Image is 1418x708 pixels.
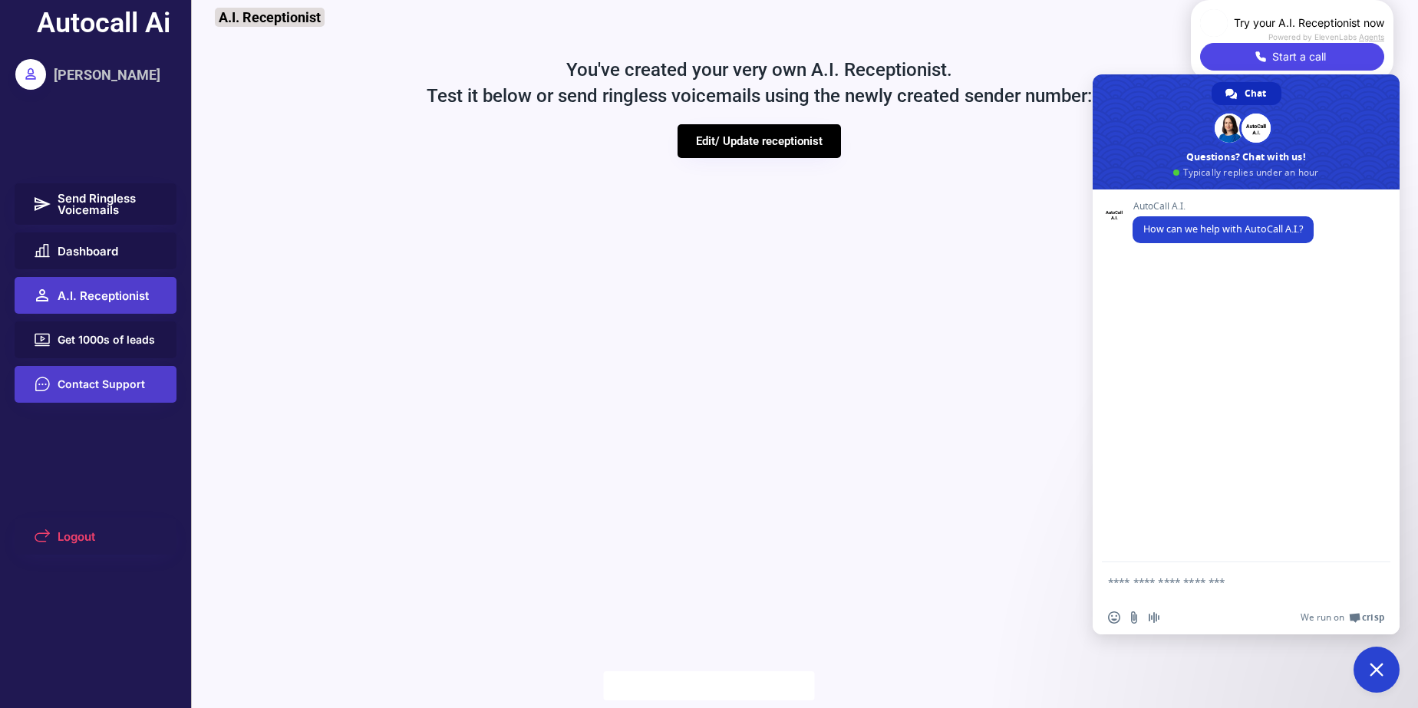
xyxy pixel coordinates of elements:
[1301,611,1344,624] span: We run on
[215,8,325,27] div: A.I. Receptionist
[678,124,841,158] button: Edit/ Update receptionist
[37,4,170,42] div: Autocall Ai
[1148,611,1160,624] span: Audio message
[58,193,159,216] span: Send Ringless Voicemails
[411,42,1107,124] div: You've created your very own A.I. Receptionist. Test it below or send ringless voicemails using t...
[1301,611,1384,624] a: We run onCrisp
[58,334,155,345] span: Get 1000s of leads
[15,277,177,314] button: A.I. Receptionist
[58,531,95,542] span: Logout
[58,379,145,390] span: Contact Support
[58,290,149,301] span: A.I. Receptionist
[1108,611,1120,624] span: Insert an emoji
[15,366,177,403] button: Contact Support
[54,65,160,84] div: [PERSON_NAME]
[1133,201,1314,212] span: AutoCall A.I.
[15,232,177,269] button: Dashboard
[15,321,177,358] button: Get 1000s of leads
[1108,575,1350,589] textarea: Compose your message...
[1362,611,1384,624] span: Crisp
[15,518,177,555] button: Logout
[1245,82,1266,105] span: Chat
[15,183,177,225] button: Send Ringless Voicemails
[1128,611,1140,624] span: Send a file
[1143,222,1303,235] span: How can we help with AutoCall A.I.?
[1354,647,1400,693] div: Close chat
[1212,82,1281,105] div: Chat
[58,245,118,257] span: Dashboard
